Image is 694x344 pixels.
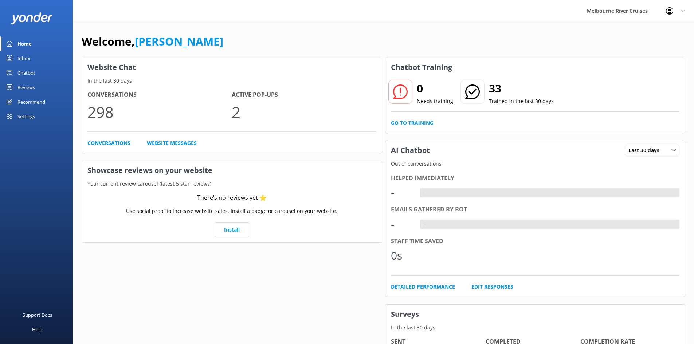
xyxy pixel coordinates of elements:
[82,58,382,77] h3: Website Chat
[215,222,249,237] a: Install
[391,174,680,183] div: Helped immediately
[420,220,426,229] div: -
[32,322,42,337] div: Help
[420,188,426,198] div: -
[87,90,232,100] h4: Conversations
[489,97,554,105] p: Trained in the last 30 days
[17,51,30,66] div: Inbox
[417,80,453,97] h2: 0
[391,247,413,264] div: 0s
[82,33,223,50] h1: Welcome,
[135,34,223,49] a: [PERSON_NAME]
[17,36,32,51] div: Home
[82,161,382,180] h3: Showcase reviews on your website
[391,216,413,233] div: -
[23,308,52,322] div: Support Docs
[391,119,434,127] a: Go to Training
[87,139,130,147] a: Conversations
[147,139,197,147] a: Website Messages
[17,80,35,95] div: Reviews
[391,283,455,291] a: Detailed Performance
[82,180,382,188] p: Your current review carousel (latest 5 star reviews)
[87,100,232,124] p: 298
[232,90,376,100] h4: Active Pop-ups
[471,283,513,291] a: Edit Responses
[197,193,267,203] div: There’s no reviews yet ⭐
[385,160,685,168] p: Out of conversations
[17,66,35,80] div: Chatbot
[391,184,413,201] div: -
[417,97,453,105] p: Needs training
[385,141,435,160] h3: AI Chatbot
[82,77,382,85] p: In the last 30 days
[628,146,664,154] span: Last 30 days
[126,207,337,215] p: Use social proof to increase website sales. Install a badge or carousel on your website.
[385,324,685,332] p: In the last 30 days
[391,205,680,214] div: Emails gathered by bot
[17,95,45,109] div: Recommend
[489,80,554,97] h2: 33
[385,305,685,324] h3: Surveys
[232,100,376,124] p: 2
[385,58,458,77] h3: Chatbot Training
[11,12,53,24] img: yonder-white-logo.png
[17,109,35,124] div: Settings
[391,237,680,246] div: Staff time saved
